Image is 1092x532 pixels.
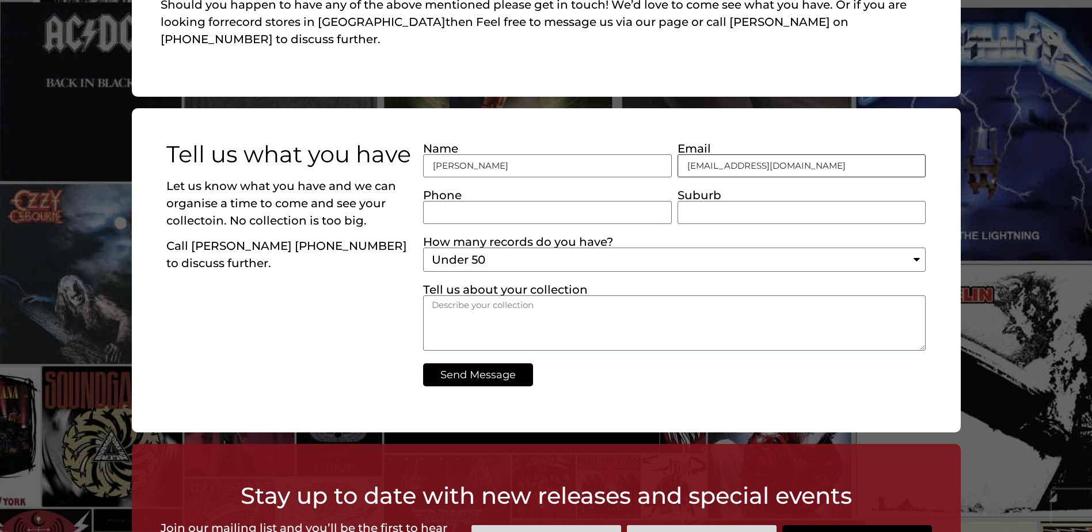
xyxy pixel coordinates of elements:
span: Send Message [440,370,516,380]
label: Email [678,143,711,154]
a: record stores in [GEOGRAPHIC_DATA] [225,15,446,29]
h2: Tell us what you have [166,143,412,166]
p: Call [PERSON_NAME] [PHONE_NUMBER] to discuss further. [166,237,412,272]
button: Send Message [423,363,533,386]
label: Name [423,143,458,154]
label: Suburb [678,189,721,201]
label: Phone [423,189,462,201]
form: New Form [423,143,926,398]
label: Tell us about your collection [423,284,588,295]
p: Let us know what you have and we can organise a time to come and see your collectoin. No collecti... [166,177,412,229]
input: Only numbers and phone characters (#, -, *, etc) are accepted. [423,201,672,224]
h2: Stay up to date with new releases and special events [161,484,932,507]
label: How many records do you have? [423,236,613,248]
